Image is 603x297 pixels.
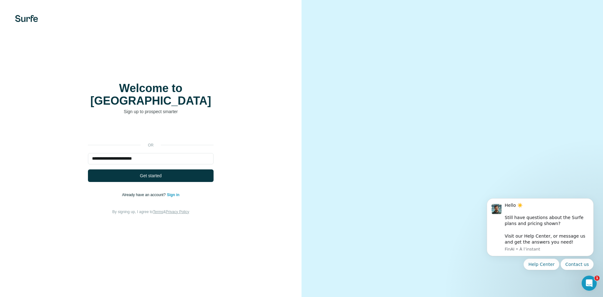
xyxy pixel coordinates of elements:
a: Terms [153,210,163,214]
iframe: Intercom notifications message [477,178,603,280]
p: or [141,142,161,148]
a: Sign in [167,193,179,197]
iframe: Bouton "Se connecter avec Google" [85,124,217,138]
button: Get started [88,169,214,182]
img: Surfe's logo [15,15,38,22]
span: Already have an account? [122,193,167,197]
iframe: Intercom live chat [582,276,597,291]
span: Get started [140,173,161,179]
span: By signing up, I agree to & [112,210,189,214]
span: 1 [595,276,600,281]
h1: Welcome to [GEOGRAPHIC_DATA] [88,82,214,107]
a: Privacy Policy [166,210,189,214]
p: Sign up to prospect smarter [88,108,214,115]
